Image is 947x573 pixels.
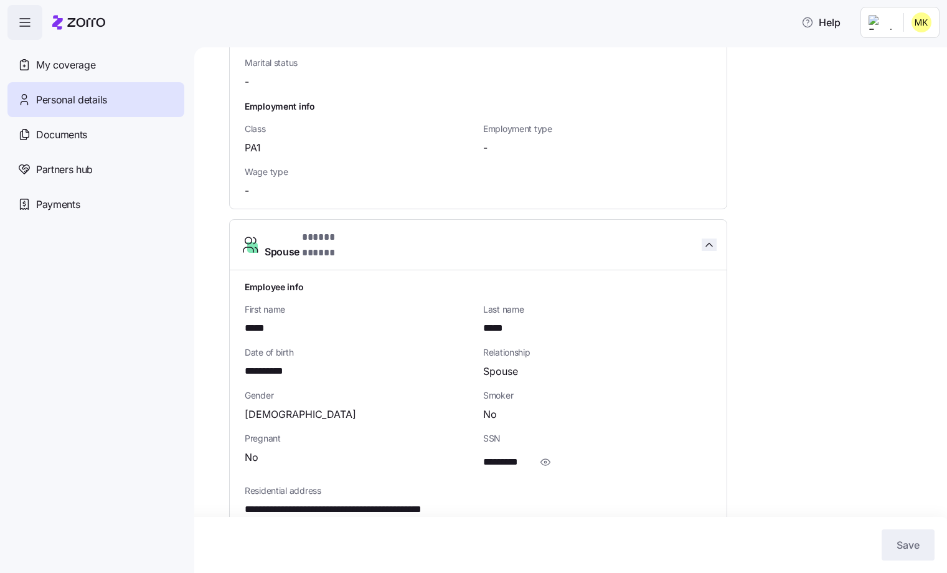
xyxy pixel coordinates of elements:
[245,303,473,316] span: First name
[869,15,893,30] img: Employer logo
[483,389,712,402] span: Smoker
[245,183,249,199] span: -
[245,280,712,293] h1: Employee info
[483,140,488,156] span: -
[483,123,712,135] span: Employment type
[265,230,362,260] span: Spouse
[483,407,497,422] span: No
[483,432,712,445] span: SSN
[245,123,473,135] span: Class
[7,47,184,82] a: My coverage
[483,346,712,359] span: Relationship
[245,407,356,422] span: [DEMOGRAPHIC_DATA]
[912,12,931,32] img: 6b25b39949c55acf58390b3b37e0d849
[245,432,473,445] span: Pregnant
[245,74,249,90] span: -
[245,450,258,465] span: No
[7,82,184,117] a: Personal details
[882,529,935,561] button: Save
[7,187,184,222] a: Payments
[483,303,712,316] span: Last name
[245,100,712,113] h1: Employment info
[245,389,473,402] span: Gender
[245,140,261,156] span: PA1
[36,92,107,108] span: Personal details
[245,166,473,178] span: Wage type
[36,197,80,212] span: Payments
[36,127,87,143] span: Documents
[801,15,841,30] span: Help
[791,10,850,35] button: Help
[483,364,518,379] span: Spouse
[245,485,712,497] span: Residential address
[36,162,93,178] span: Partners hub
[7,117,184,152] a: Documents
[897,537,920,552] span: Save
[245,346,473,359] span: Date of birth
[36,57,95,73] span: My coverage
[7,152,184,187] a: Partners hub
[245,57,473,69] span: Marital status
